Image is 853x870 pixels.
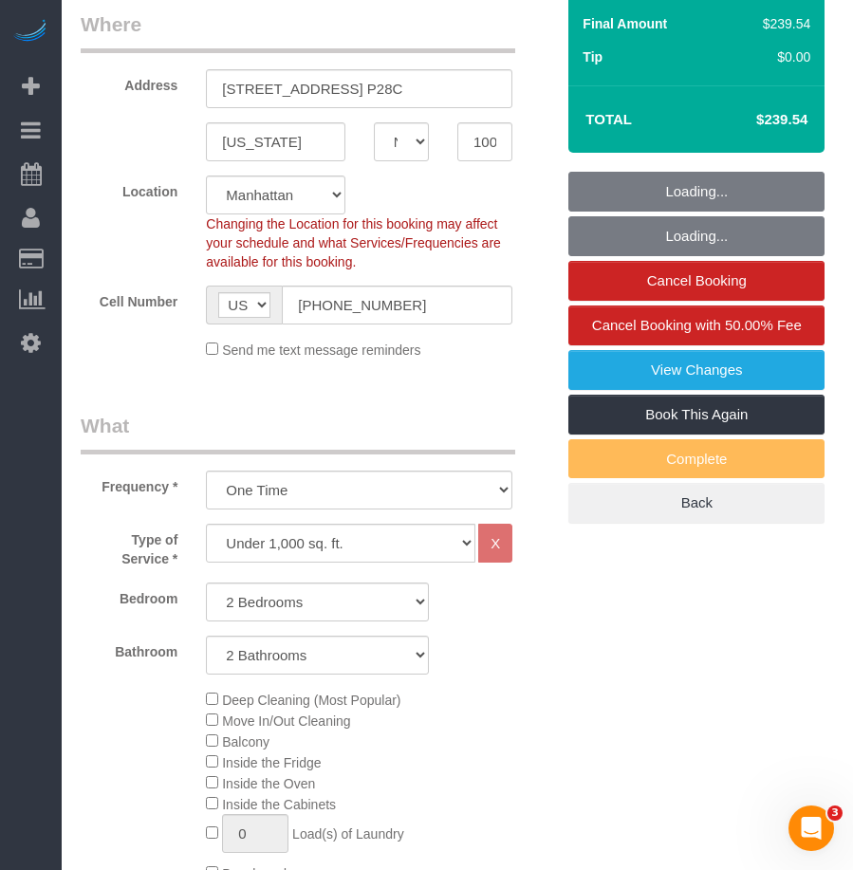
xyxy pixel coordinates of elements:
span: Deep Cleaning (Most Popular) [222,693,400,708]
a: Cancel Booking [568,261,825,301]
label: Type of Service * [66,524,192,568]
span: Changing the Location for this booking may affect your schedule and what Services/Frequencies are... [206,216,501,269]
h4: $239.54 [699,112,807,128]
span: 3 [827,805,843,821]
a: Cancel Booking with 50.00% Fee [568,305,825,345]
label: Final Amount [583,14,667,33]
label: Bedroom [66,583,192,608]
span: Balcony [222,734,269,750]
span: Cancel Booking with 50.00% Fee [592,317,802,333]
div: $239.54 [755,14,810,33]
legend: Where [81,10,515,53]
label: Location [66,176,192,201]
label: Tip [583,47,603,66]
img: Automaid Logo [11,19,49,46]
strong: Total [585,111,632,127]
label: Bathroom [66,636,192,661]
a: View Changes [568,350,825,390]
label: Address [66,69,192,95]
label: Cell Number [66,286,192,311]
div: $0.00 [755,47,810,66]
label: Frequency * [66,471,192,496]
input: City [206,122,344,161]
span: Inside the Cabinets [222,797,336,812]
iframe: Intercom live chat [788,805,834,851]
span: Inside the Fridge [222,755,321,770]
a: Back [568,483,825,523]
span: Load(s) of Laundry [292,826,404,842]
span: Inside the Oven [222,776,315,791]
input: Cell Number [282,286,512,324]
legend: What [81,412,515,454]
a: Book This Again [568,395,825,435]
span: Move In/Out Cleaning [222,713,350,729]
span: Send me text message reminders [222,342,420,358]
input: Zip Code [457,122,512,161]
